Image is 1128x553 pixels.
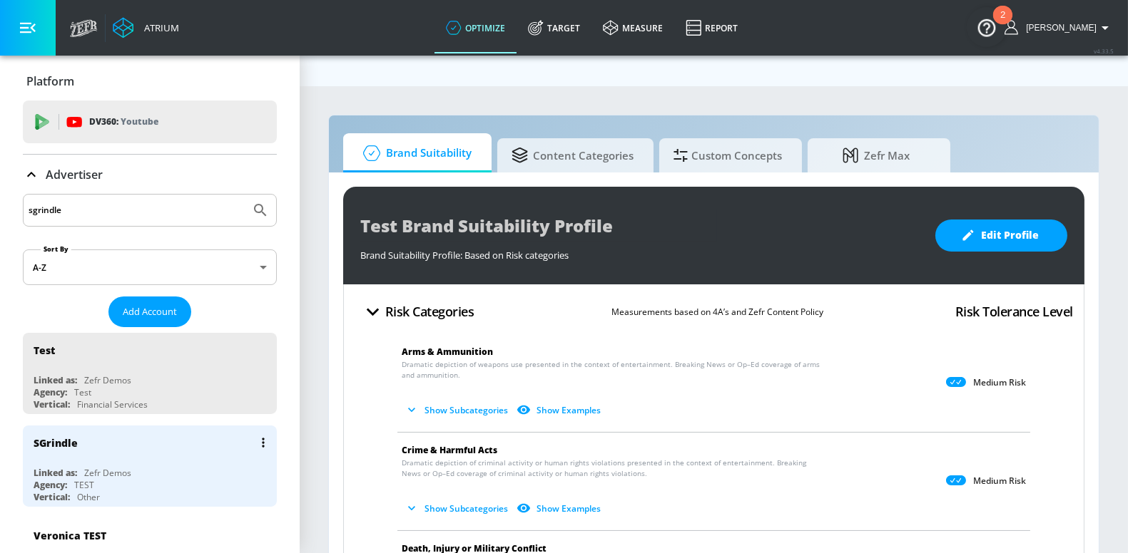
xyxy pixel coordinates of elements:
div: Zefr Demos [84,467,131,479]
div: Atrium [138,21,179,34]
div: TestLinked as:Zefr DemosAgency:TestVertical:Financial Services [23,333,277,414]
span: Dramatic depiction of criminal activity or human rights violations presented in the context of en... [402,458,823,479]
p: Advertiser [46,167,103,182]
div: Vertical: [34,398,70,410]
button: [PERSON_NAME] [1005,19,1114,36]
p: DV360: [89,114,158,130]
a: optimize [435,2,517,53]
button: Open Resource Center, 2 new notifications [967,7,1007,47]
button: Show Subcategories [402,398,514,422]
div: TEST [74,479,94,491]
button: Submit Search [245,195,276,226]
span: Dramatic depiction of weapons use presented in the context of entertainment. Breaking News or Op–... [402,359,823,381]
p: Medium Risk [973,475,1026,487]
span: Crime & Harmful Acts [402,444,497,456]
button: Show Examples [514,398,606,422]
div: Advertiser [23,155,277,195]
span: Brand Suitability [357,136,472,170]
span: v 4.33.5 [1094,47,1114,55]
span: Edit Profile [964,227,1039,244]
a: Atrium [113,17,179,38]
span: login as: sarah.grindle@zefr.com [1020,23,1097,33]
p: Medium Risk [973,377,1026,388]
div: Vertical: [34,491,70,503]
div: Brand Suitability Profile: Based on Risk categories [360,242,921,262]
a: Target [517,2,591,53]
button: Edit Profile [935,219,1067,252]
div: Agency: [34,386,67,398]
p: Youtube [121,114,158,129]
span: Add Account [123,304,177,320]
p: Measurements based on 4A’s and Zefr Content Policy [611,304,823,319]
div: Test [74,386,91,398]
div: SGrindleLinked as:Zefr DemosAgency:TESTVertical:Other [23,425,277,507]
div: Agency: [34,479,67,491]
div: 2 [1000,15,1005,33]
input: Search by name [29,201,245,219]
a: measure [591,2,674,53]
div: Linked as: [34,374,77,386]
p: Platform [26,73,74,89]
div: Financial Services [77,398,148,410]
span: Custom Concepts [674,138,782,172]
div: Veronica TEST [34,529,106,542]
h4: Risk Categories [385,301,474,321]
label: Sort By [41,244,71,254]
div: Other [77,491,100,503]
button: Show Examples [514,497,606,520]
div: SGrindle [34,436,78,450]
button: Risk Categories [355,295,480,329]
div: Linked as: [34,467,77,479]
div: A-Z [23,249,277,285]
span: Zefr Max [822,138,930,172]
button: Show Subcategories [402,497,514,520]
div: Test [34,343,55,357]
button: Add Account [108,296,191,327]
span: Arms & Ammunition [402,346,493,358]
a: Report [674,2,749,53]
div: Platform [23,61,277,101]
span: Content Categories [512,138,634,172]
h4: Risk Tolerance Level [955,301,1073,321]
div: DV360: Youtube [23,100,277,143]
div: Zefr Demos [84,374,131,386]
